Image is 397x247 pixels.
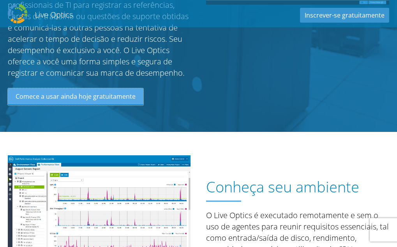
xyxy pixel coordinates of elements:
h1: Conheça seu ambiente [206,178,385,195]
h2: Live Optics [35,9,73,20]
a: Inscrever-se gratuitamente [300,8,389,23]
img: Dell Dpack [8,4,27,23]
a: Comece a usar ainda hoje gratuitamente [8,88,143,105]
